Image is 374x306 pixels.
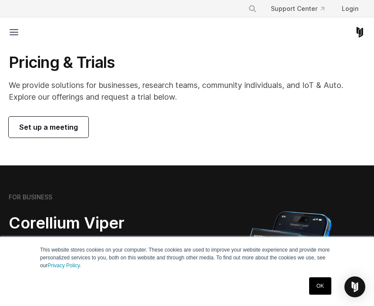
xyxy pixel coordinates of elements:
[245,1,260,17] button: Search
[9,193,52,201] h6: FOR BUSINESS
[9,213,145,233] h2: Corellium Viper
[241,1,365,17] div: Navigation Menu
[40,246,334,269] p: This website stores cookies on your computer. These cookies are used to improve your website expe...
[19,122,78,132] span: Set up a meeting
[354,27,365,37] a: Corellium Home
[9,117,88,138] a: Set up a meeting
[335,1,365,17] a: Login
[47,262,81,269] a: Privacy Policy.
[264,1,331,17] a: Support Center
[9,79,365,103] p: We provide solutions for businesses, research teams, community individuals, and IoT & Auto. Explo...
[309,277,331,295] a: OK
[344,276,365,297] div: Open Intercom Messenger
[9,53,365,72] h1: Pricing & Trials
